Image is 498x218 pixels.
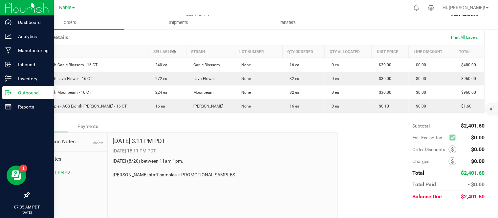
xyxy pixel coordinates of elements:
span: None [238,90,251,95]
inline-svg: Manufacturing [5,47,11,54]
span: Subtotal [413,123,430,129]
span: 16 ea [152,104,165,109]
span: Total Paid [413,182,436,188]
th: Sellable [148,46,186,58]
iframe: Resource center unread badge [19,165,27,172]
span: Destination Notes [34,138,102,146]
inline-svg: Inbound [5,61,11,68]
span: 32 ea [286,90,299,95]
span: AGS Eighth Moonbeam - 16 CT [33,90,92,95]
th: Strain [186,46,234,58]
span: $0.00 [413,76,426,81]
h4: [DATE] 3:11 PM PDT [113,138,165,144]
span: 240 ea [152,63,167,67]
inline-svg: Reports [5,104,11,110]
span: 32 ea [286,76,299,81]
span: 272 ea [152,76,167,81]
span: AGS Eighth Lava Flower - 16 CT [33,76,93,81]
span: 224 ea [152,90,167,95]
th: Unit Price [372,46,409,58]
p: Manufacturing [11,47,51,54]
span: $2,401.60 [461,170,485,176]
span: Orders [55,20,85,26]
span: Balance Due [413,194,442,200]
span: Order Discounts [413,147,449,152]
span: 0 ea [329,76,339,81]
span: Est. Excise Tax [413,135,447,140]
span: Shipments [160,20,197,26]
p: Outbound [11,89,51,97]
span: Transfers [269,20,305,26]
span: None [93,141,102,145]
span: Lava Flower [190,76,215,81]
th: Total [454,46,485,58]
span: Hi, [PERSON_NAME]! [443,5,486,10]
span: $0.00 [471,146,485,152]
p: Inbound [11,61,51,69]
span: Total [413,170,424,176]
span: Garlic Blossom [190,63,220,67]
span: AGS Eighth Garlic Blossom - 16 CT [33,63,98,67]
span: 0 ea [329,90,339,95]
span: Moonbeam [190,90,214,95]
p: Reports [11,103,51,111]
span: Calculate excise tax [450,133,459,142]
span: $0.00 [471,134,485,141]
th: Lot Number [234,46,282,58]
span: None [238,63,251,67]
span: $480.00 [458,63,476,67]
th: Item [30,46,148,58]
span: 0 ea [329,63,339,67]
div: Manage settings [427,5,435,11]
p: Dashboard [11,18,51,26]
span: $2,401.60 [461,194,485,200]
span: 0 ea [329,104,339,109]
p: Inventory [11,75,51,83]
span: $1.60 [458,104,471,109]
inline-svg: Outbound [5,89,11,96]
span: $0.00 [413,104,426,109]
span: $960.00 [458,76,476,81]
span: $0.00 [413,90,426,95]
inline-svg: Analytics [5,33,11,40]
span: $0.00 [471,158,485,164]
span: [PERSON_NAME] [190,104,223,109]
p: [DATE] [3,210,51,215]
span: None [238,76,251,81]
span: $30.00 [376,76,392,81]
span: $30.00 [376,90,392,95]
inline-svg: Inventory [5,75,11,82]
th: Qty Allocated [325,46,372,58]
span: Print All Labels [451,35,478,40]
span: $0.10 [376,104,389,109]
iframe: Resource center [7,166,26,185]
p: Analytics [11,32,51,40]
th: Line Discount [409,46,454,58]
span: - $0.00 [468,182,485,188]
p: 07:35 AM PDT [3,204,51,210]
span: $30.00 [376,63,392,67]
span: $960.00 [458,90,476,95]
a: Orders [16,16,124,30]
span: Order Notes [34,155,102,163]
span: Staff Sample - AGS Eighth [PERSON_NAME] - 16 CT [33,104,127,109]
p: [DATE] (8/20) between 11am-1pm. [PERSON_NAME] staff samples = PROMOTIONAL SAMPLES [113,158,333,178]
span: Nabis [59,5,72,10]
span: Charges [413,159,449,164]
inline-svg: Dashboard [5,19,11,26]
span: $2,401.60 [461,123,485,129]
th: Qty Ordered [282,46,325,58]
p: [DATE] 15:11 PM PDT [113,148,333,154]
span: 16 ea [286,63,299,67]
div: Payments [68,120,108,132]
a: Shipments [124,16,233,30]
a: Transfers [233,16,341,30]
span: None [238,104,251,109]
span: $0.00 [413,63,426,67]
span: 16 ea [286,104,299,109]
